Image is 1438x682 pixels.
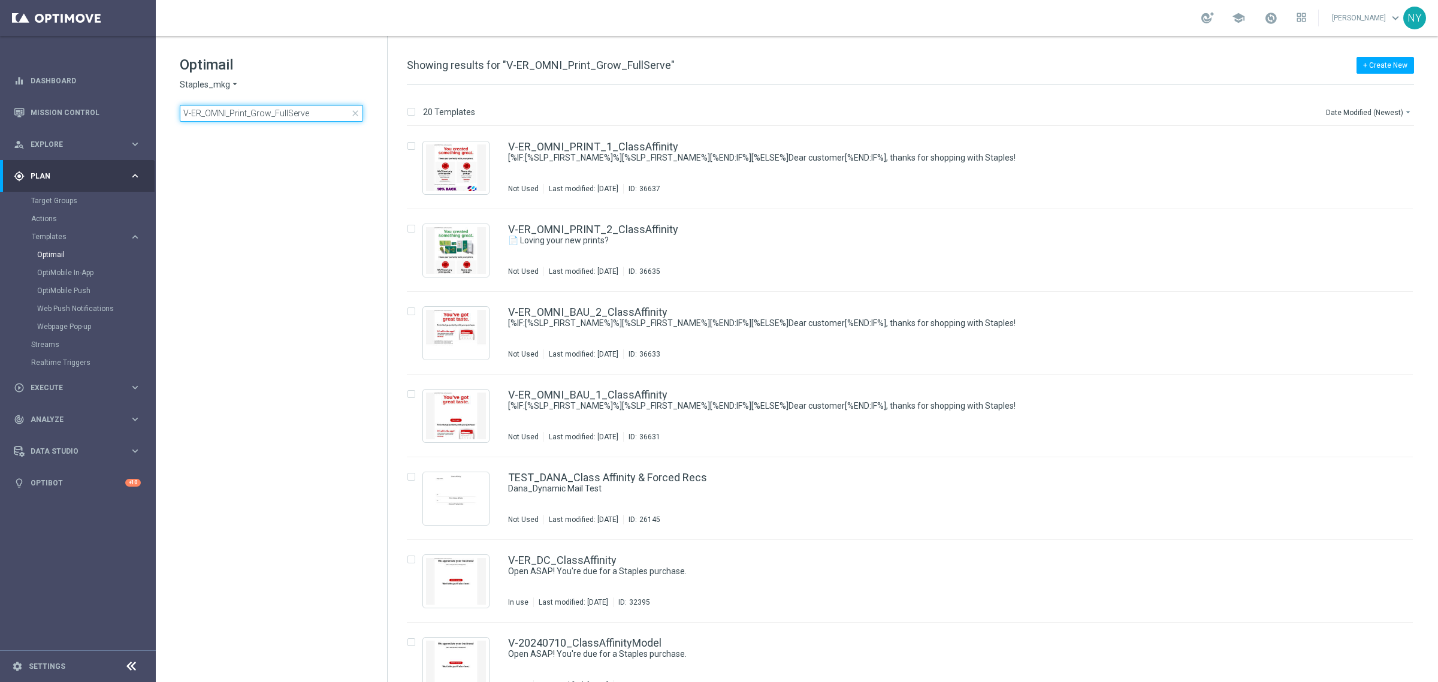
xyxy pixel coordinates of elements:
div: Data Studio [14,446,129,457]
div: Mission Control [14,96,141,128]
span: keyboard_arrow_down [1389,11,1402,25]
a: [%IF:[%SLP_FIRST_NAME%]%][%SLP_FIRST_NAME%][%END:IF%][%ELSE%]Dear customer[%END:IF%], thanks for ... [508,152,1335,164]
div: Press SPACE to select this row. [395,457,1436,540]
a: Actions [31,214,125,224]
div: 📄 Loving your new prints? [508,235,1363,246]
div: 36631 [639,432,660,442]
div: Optimail [37,246,155,264]
i: keyboard_arrow_right [129,231,141,243]
button: Mission Control [13,108,141,117]
img: 32395.jpeg [426,558,486,605]
div: Not Used [508,349,539,359]
i: arrow_drop_down [1403,107,1413,117]
div: Not Used [508,267,539,276]
div: [%IF:[%SLP_FIRST_NAME%]%][%SLP_FIRST_NAME%][%END:IF%][%ELSE%]Dear customer[%END:IF%], thanks for ... [508,318,1363,329]
span: Plan [31,173,129,180]
a: V-ER_OMNI_BAU_1_ClassAffinity [508,390,667,400]
a: Streams [31,340,125,349]
a: V-ER_OMNI_BAU_2_ClassAffinity [508,307,667,318]
div: Open ASAP! You're due for a Staples purchase. [508,566,1363,577]
div: Dashboard [14,65,141,96]
div: equalizer Dashboard [13,76,141,86]
div: track_changes Analyze keyboard_arrow_right [13,415,141,424]
div: Press SPACE to select this row. [395,292,1436,375]
div: 36635 [639,267,660,276]
i: gps_fixed [14,171,25,182]
div: Press SPACE to select this row. [395,540,1436,623]
div: +10 [125,479,141,487]
p: 20 Templates [423,107,475,117]
div: Execute [14,382,129,393]
div: Actions [31,210,155,228]
div: NY [1403,7,1426,29]
div: ID: [623,267,660,276]
div: [%IF:[%SLP_FIRST_NAME%]%][%SLP_FIRST_NAME%][%END:IF%][%ELSE%]Dear customer[%END:IF%], thanks for ... [508,152,1363,164]
div: ID: [623,184,660,194]
span: Execute [31,384,129,391]
img: 36631.jpeg [426,393,486,439]
span: Templates [32,233,117,240]
a: Web Push Notifications [37,304,125,313]
a: Webpage Pop-up [37,322,125,331]
i: keyboard_arrow_right [129,445,141,457]
input: Search Template [180,105,363,122]
a: V-20240710_ClassAffinityModel [508,638,661,648]
div: Last modified: [DATE] [544,267,623,276]
button: Templates keyboard_arrow_right [31,232,141,242]
div: Target Groups [31,192,155,210]
a: TEST_DANA_Class Affinity & Forced Recs [508,472,707,483]
div: Templates [31,228,155,336]
div: Last modified: [DATE] [534,597,613,607]
i: arrow_drop_down [230,79,240,90]
a: Dashboard [31,65,141,96]
div: Webpage Pop-up [37,318,155,336]
div: Streams [31,336,155,354]
button: Date Modified (Newest)arrow_drop_down [1325,105,1414,119]
a: Mission Control [31,96,141,128]
div: Not Used [508,184,539,194]
div: Optibot [14,467,141,499]
span: Analyze [31,416,129,423]
div: In use [508,597,528,607]
i: lightbulb [14,478,25,488]
a: OptiMobile Push [37,286,125,295]
div: 32395 [629,597,650,607]
button: + Create New [1357,57,1414,74]
div: Press SPACE to select this row. [395,375,1436,457]
i: person_search [14,139,25,150]
a: OptiMobile In-App [37,268,125,277]
a: Open ASAP! You're due for a Staples purchase. [508,648,1335,660]
img: 36637.jpeg [426,144,486,191]
i: settings [12,661,23,672]
span: Data Studio [31,448,129,455]
div: Last modified: [DATE] [544,184,623,194]
div: play_circle_outline Execute keyboard_arrow_right [13,383,141,393]
a: Settings [29,663,65,670]
div: Last modified: [DATE] [544,515,623,524]
div: ID: [623,432,660,442]
div: [%IF:[%SLP_FIRST_NAME%]%][%SLP_FIRST_NAME%][%END:IF%][%ELSE%]Dear customer[%END:IF%], thanks for ... [508,400,1363,412]
img: 36635.jpeg [426,227,486,274]
i: keyboard_arrow_right [129,382,141,393]
a: V-ER_DC_ClassAffinity [508,555,617,566]
a: [%IF:[%SLP_FIRST_NAME%]%][%SLP_FIRST_NAME%][%END:IF%][%ELSE%]Dear customer[%END:IF%], thanks for ... [508,318,1335,329]
button: Data Studio keyboard_arrow_right [13,446,141,456]
span: Showing results for "V-ER_OMNI_Print_Grow_FullServe" [407,59,675,71]
a: V-ER_OMNI_PRINT_1_ClassAffinity [508,141,678,152]
button: lightbulb Optibot +10 [13,478,141,488]
div: Realtime Triggers [31,354,155,372]
div: 36633 [639,349,660,359]
a: [%IF:[%SLP_FIRST_NAME%]%][%SLP_FIRST_NAME%][%END:IF%][%ELSE%]Dear customer[%END:IF%], thanks for ... [508,400,1335,412]
div: Templates [32,233,129,240]
div: 36637 [639,184,660,194]
button: gps_fixed Plan keyboard_arrow_right [13,171,141,181]
i: play_circle_outline [14,382,25,393]
div: ID: [613,597,650,607]
a: Optimail [37,250,125,259]
div: Open ASAP! You're due for a Staples purchase. [508,648,1363,660]
img: 36633.jpeg [426,310,486,357]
